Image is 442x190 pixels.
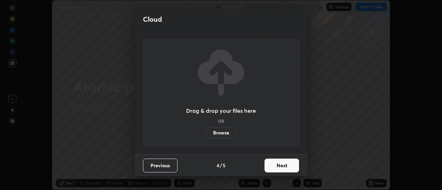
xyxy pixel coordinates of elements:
h4: 4 [217,162,219,169]
h3: Drag & drop your files here [186,108,256,113]
button: Previous [143,159,177,172]
h2: Cloud [143,15,162,24]
h5: OR [218,119,224,123]
button: Next [265,159,299,172]
h4: / [220,162,222,169]
h4: 5 [223,162,225,169]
